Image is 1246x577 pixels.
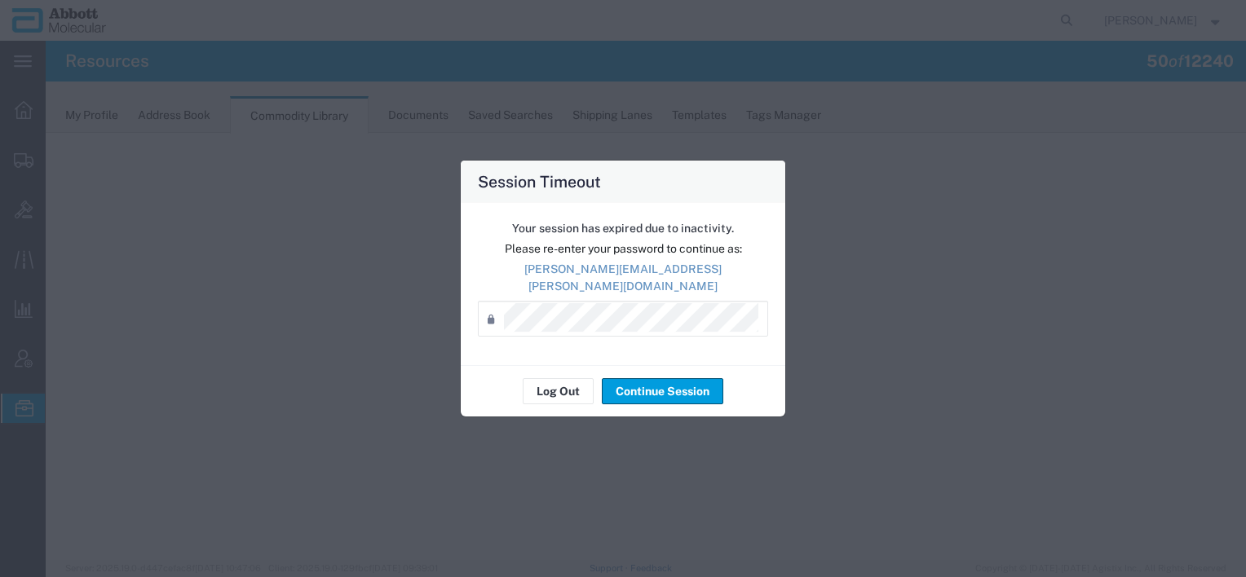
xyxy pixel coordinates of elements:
h4: Session Timeout [478,170,601,193]
button: Continue Session [602,378,723,404]
p: Please re-enter your password to continue as: [478,240,768,258]
button: Log Out [523,378,594,404]
p: Your session has expired due to inactivity. [478,220,768,237]
p: [PERSON_NAME][EMAIL_ADDRESS][PERSON_NAME][DOMAIN_NAME] [478,261,768,295]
